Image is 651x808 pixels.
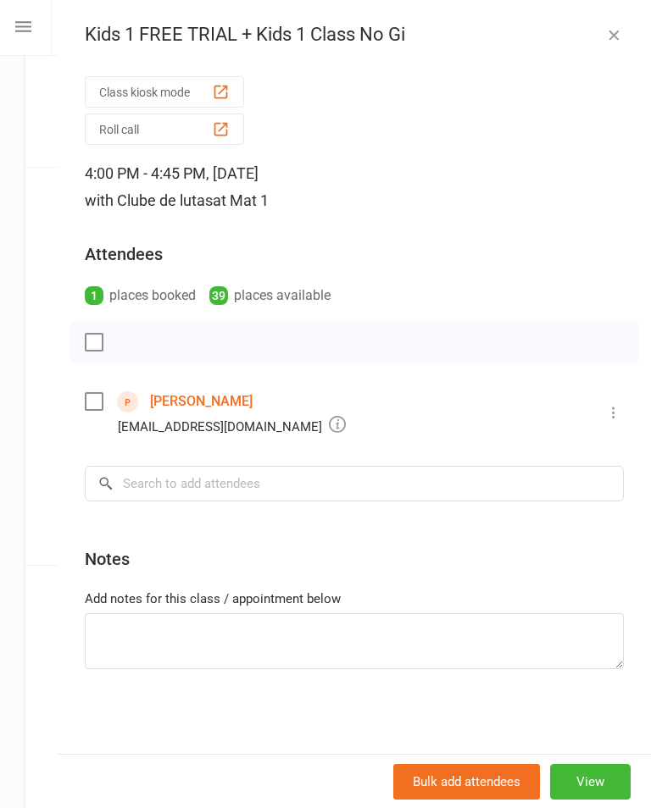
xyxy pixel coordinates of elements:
[209,286,228,305] div: 39
[85,284,196,307] div: places booked
[118,415,346,437] div: [EMAIL_ADDRESS][DOMAIN_NAME]
[550,764,631,800] button: View
[85,76,244,108] button: Class kiosk mode
[85,286,103,305] div: 1
[213,191,269,209] span: at Mat 1
[150,388,253,415] a: [PERSON_NAME]
[58,24,651,46] div: Kids 1 FREE TRIAL + Kids 1 Class No Gi
[85,113,244,145] button: Roll call
[393,764,540,800] button: Bulk add attendees
[85,466,624,501] input: Search to add attendees
[85,160,624,214] div: 4:00 PM - 4:45 PM, [DATE]
[209,284,331,307] div: places available
[85,242,163,266] div: Attendees
[85,191,213,209] span: with Clube de lutas
[85,589,624,609] div: Add notes for this class / appointment below
[85,547,130,571] div: Notes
